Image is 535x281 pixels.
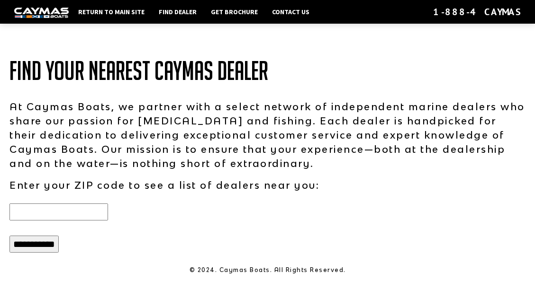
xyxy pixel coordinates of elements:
a: Return to main site [73,6,149,18]
h1: Find Your Nearest Caymas Dealer [9,57,526,85]
img: white-logo-c9c8dbefe5ff5ceceb0f0178aa75bf4bb51f6bca0971e226c86eb53dfe498488.png [14,8,69,18]
div: 1-888-4CAYMAS [433,6,521,18]
p: Enter your ZIP code to see a list of dealers near you: [9,178,526,192]
a: Contact Us [267,6,314,18]
p: © 2024. Caymas Boats. All Rights Reserved. [9,266,526,274]
a: Find Dealer [154,6,201,18]
a: Get Brochure [206,6,263,18]
p: At Caymas Boats, we partner with a select network of independent marine dealers who share our pas... [9,99,526,170]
